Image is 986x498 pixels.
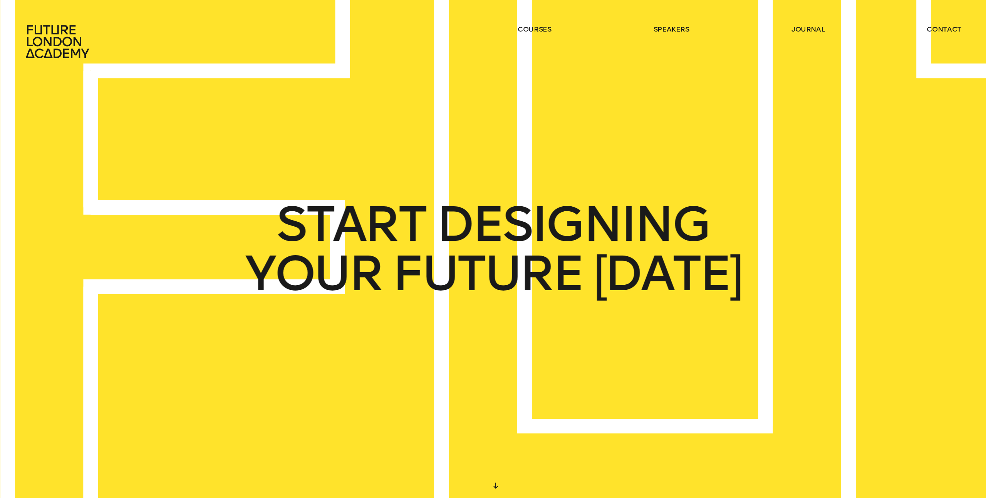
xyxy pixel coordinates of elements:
[392,249,583,298] span: FUTURE
[594,249,741,298] span: [DATE]
[277,200,426,249] span: START
[436,200,709,249] span: DESIGNING
[518,25,552,34] a: courses
[927,25,961,34] a: contact
[791,25,825,34] a: journal
[245,249,382,298] span: YOUR
[654,25,689,34] a: speakers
